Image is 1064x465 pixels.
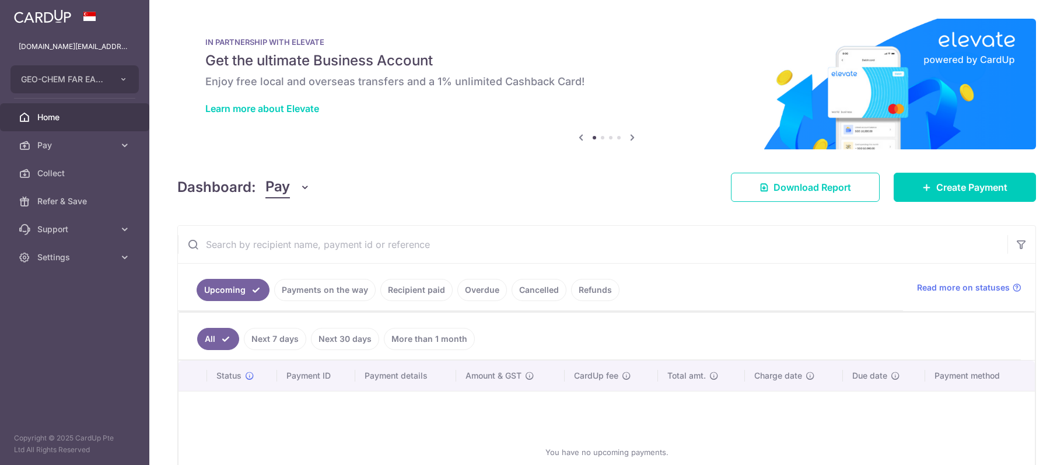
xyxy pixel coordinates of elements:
a: Learn more about Elevate [205,103,319,114]
a: Refunds [571,279,619,301]
span: Refer & Save [37,195,114,207]
p: [DOMAIN_NAME][EMAIL_ADDRESS][DOMAIN_NAME] [19,41,131,53]
a: Upcoming [197,279,269,301]
a: Payments on the way [274,279,376,301]
p: IN PARTNERSHIP WITH ELEVATE [205,37,1008,47]
span: Pay [265,176,290,198]
a: Next 7 days [244,328,306,350]
h6: Enjoy free local and overseas transfers and a 1% unlimited Cashback Card! [205,75,1008,89]
span: Amount & GST [466,370,521,382]
th: Payment details [355,361,456,391]
a: Overdue [457,279,507,301]
img: CardUp [14,9,71,23]
input: Search by recipient name, payment id or reference [178,226,1007,263]
span: Total amt. [667,370,706,382]
h5: Get the ultimate Business Account [205,51,1008,70]
a: Create Payment [894,173,1036,202]
span: Home [37,111,114,123]
span: Charge date [754,370,802,382]
a: Next 30 days [311,328,379,350]
h4: Dashboard: [177,177,256,198]
span: Due date [852,370,887,382]
a: More than 1 month [384,328,475,350]
span: Download Report [773,180,851,194]
a: Cancelled [512,279,566,301]
span: Pay [37,139,114,151]
span: Create Payment [936,180,1007,194]
button: Pay [265,176,310,198]
a: Read more on statuses [917,282,1021,293]
span: GEO-CHEM FAR EAST PTE LTD [21,74,107,85]
img: Renovation banner [177,19,1036,149]
span: Read more on statuses [917,282,1010,293]
span: CardUp fee [574,370,618,382]
span: Settings [37,251,114,263]
span: Status [216,370,242,382]
th: Payment ID [277,361,355,391]
a: Download Report [731,173,880,202]
button: GEO-CHEM FAR EAST PTE LTD [10,65,139,93]
span: Collect [37,167,114,179]
a: All [197,328,239,350]
th: Payment method [925,361,1035,391]
a: Recipient paid [380,279,453,301]
span: Support [37,223,114,235]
